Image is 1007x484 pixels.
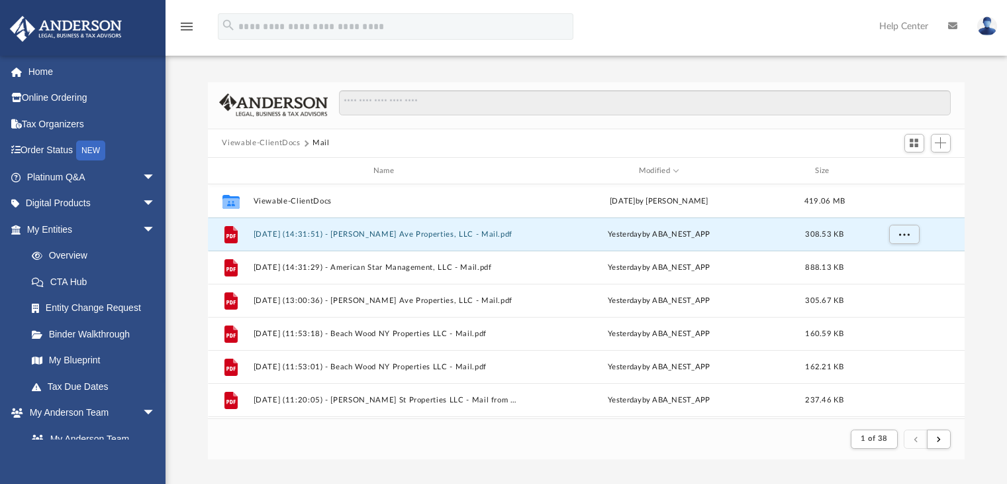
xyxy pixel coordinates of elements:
button: 1 of 38 [851,430,898,448]
button: [DATE] (14:31:29) - American Star Management, LLC - Mail.pdf [253,263,520,272]
a: My Blueprint [19,347,169,374]
div: by ABA_NEST_APP [526,295,792,307]
div: by ABA_NEST_APP [526,262,792,274]
button: Viewable-ClientDocs [222,137,300,149]
span: yesterday [608,363,642,371]
a: Online Ordering [9,85,175,111]
i: menu [179,19,195,34]
button: [DATE] (11:53:18) - Beach Wood NY Properties LLC - Mail.pdf [253,330,520,338]
button: Viewable-ClientDocs [253,197,520,206]
span: yesterday [608,330,642,337]
div: Modified [525,165,792,177]
span: 419.06 MB [804,198,844,205]
a: My Anderson Team [19,426,162,452]
a: Tax Due Dates [19,373,175,400]
span: 305.67 KB [805,297,843,304]
a: Home [9,58,175,85]
a: Tax Organizers [9,111,175,137]
span: arrow_drop_down [142,400,169,427]
a: Order StatusNEW [9,137,175,164]
span: arrow_drop_down [142,164,169,191]
button: [DATE] (14:31:51) - [PERSON_NAME] Ave Properties, LLC - Mail.pdf [253,230,520,239]
span: arrow_drop_down [142,216,169,243]
span: yesterday [608,396,642,404]
span: 1 of 38 [861,435,888,442]
a: Entity Change Request [19,295,175,322]
span: 237.46 KB [805,396,843,404]
span: yesterday [608,297,642,304]
a: CTA Hub [19,269,175,295]
img: User Pic [977,17,997,36]
a: My Anderson Teamarrow_drop_down [9,400,169,426]
button: Switch to Grid View [904,134,924,152]
button: [DATE] (11:53:01) - Beach Wood NY Properties LLC - Mail.pdf [253,363,520,371]
button: Mail [312,137,330,149]
span: 308.53 KB [805,231,843,238]
span: yesterday [608,231,642,238]
a: Platinum Q&Aarrow_drop_down [9,164,175,190]
div: by ABA_NEST_APP [526,328,792,340]
div: Name [252,165,519,177]
button: Add [931,134,951,152]
span: 160.59 KB [805,330,843,337]
a: Overview [19,243,175,269]
div: [DATE] by [PERSON_NAME] [526,196,792,208]
button: [DATE] (11:20:05) - [PERSON_NAME] St Properties LLC - Mail from Department of Neighborhood & Busi... [253,396,520,404]
div: by ABA_NEST_APP [526,229,792,241]
button: More options [888,225,919,245]
input: Search files and folders [339,90,950,115]
a: Binder Walkthrough [19,321,175,347]
button: [DATE] (13:00:36) - [PERSON_NAME] Ave Properties, LLC - Mail.pdf [253,296,520,305]
div: by ABA_NEST_APP [526,361,792,373]
span: 162.21 KB [805,363,843,371]
span: arrow_drop_down [142,190,169,217]
a: Digital Productsarrow_drop_down [9,190,175,217]
div: grid [208,184,965,418]
div: Size [798,165,851,177]
span: yesterday [608,264,642,271]
div: id [213,165,246,177]
div: id [857,165,949,177]
a: My Entitiesarrow_drop_down [9,216,175,243]
div: NEW [76,141,105,160]
i: search [221,18,236,32]
img: Anderson Advisors Platinum Portal [6,16,126,42]
span: 888.13 KB [805,264,843,271]
div: by ABA_NEST_APP [526,394,792,406]
a: menu [179,25,195,34]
